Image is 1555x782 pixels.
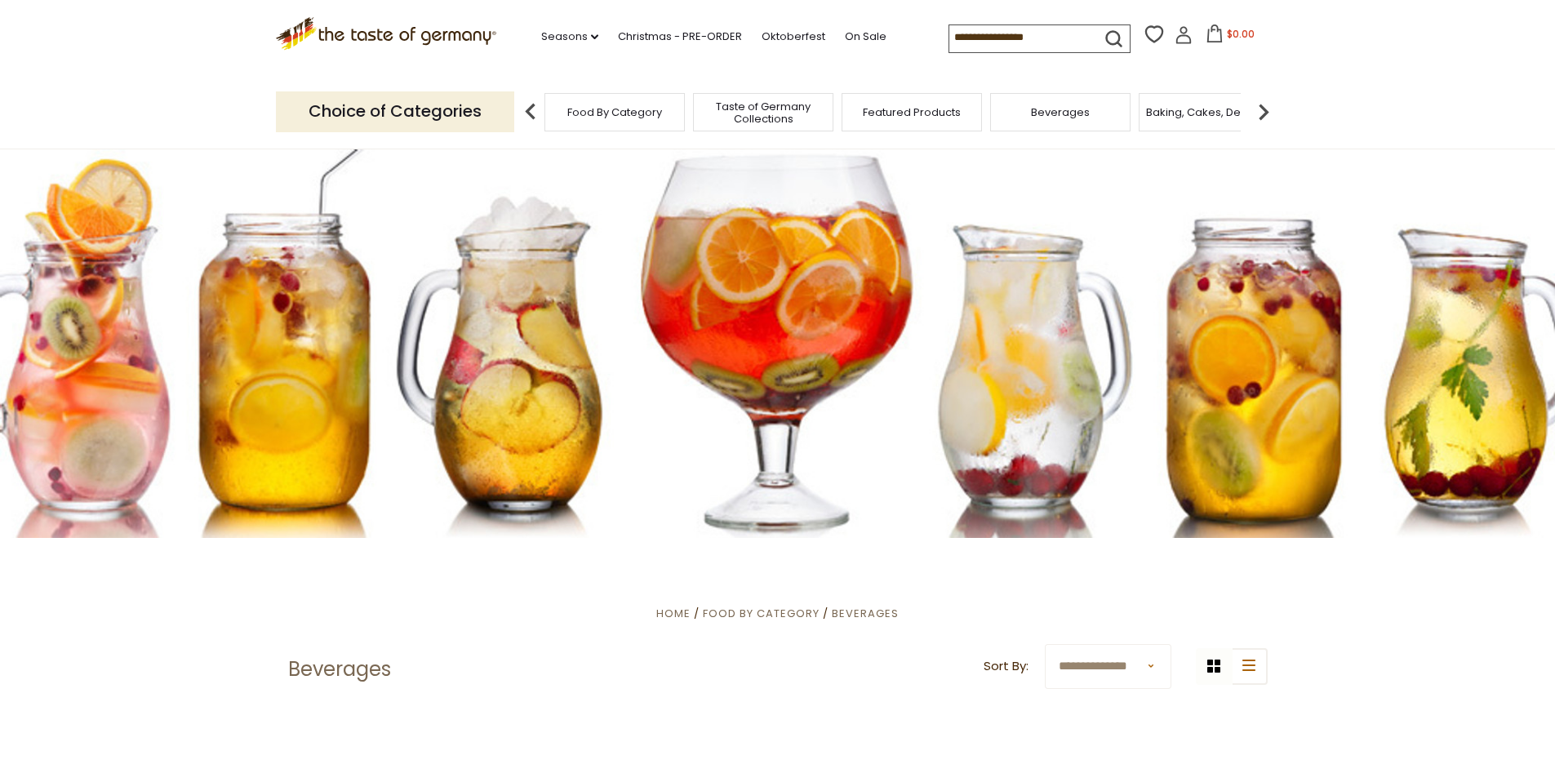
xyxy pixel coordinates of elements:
a: Seasons [541,28,598,46]
label: Sort By: [984,656,1029,677]
a: Beverages [1031,106,1090,118]
img: next arrow [1247,96,1280,128]
a: Taste of Germany Collections [698,100,829,125]
a: Christmas - PRE-ORDER [618,28,742,46]
a: Baking, Cakes, Desserts [1146,106,1273,118]
span: $0.00 [1227,27,1255,41]
a: Food By Category [703,606,820,621]
a: Oktoberfest [762,28,825,46]
h1: Beverages [288,657,391,682]
a: Food By Category [567,106,662,118]
img: previous arrow [514,96,547,128]
p: Choice of Categories [276,91,514,131]
a: Home [656,606,691,621]
a: On Sale [845,28,886,46]
a: Beverages [832,606,899,621]
a: Featured Products [863,106,961,118]
button: $0.00 [1196,24,1265,49]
